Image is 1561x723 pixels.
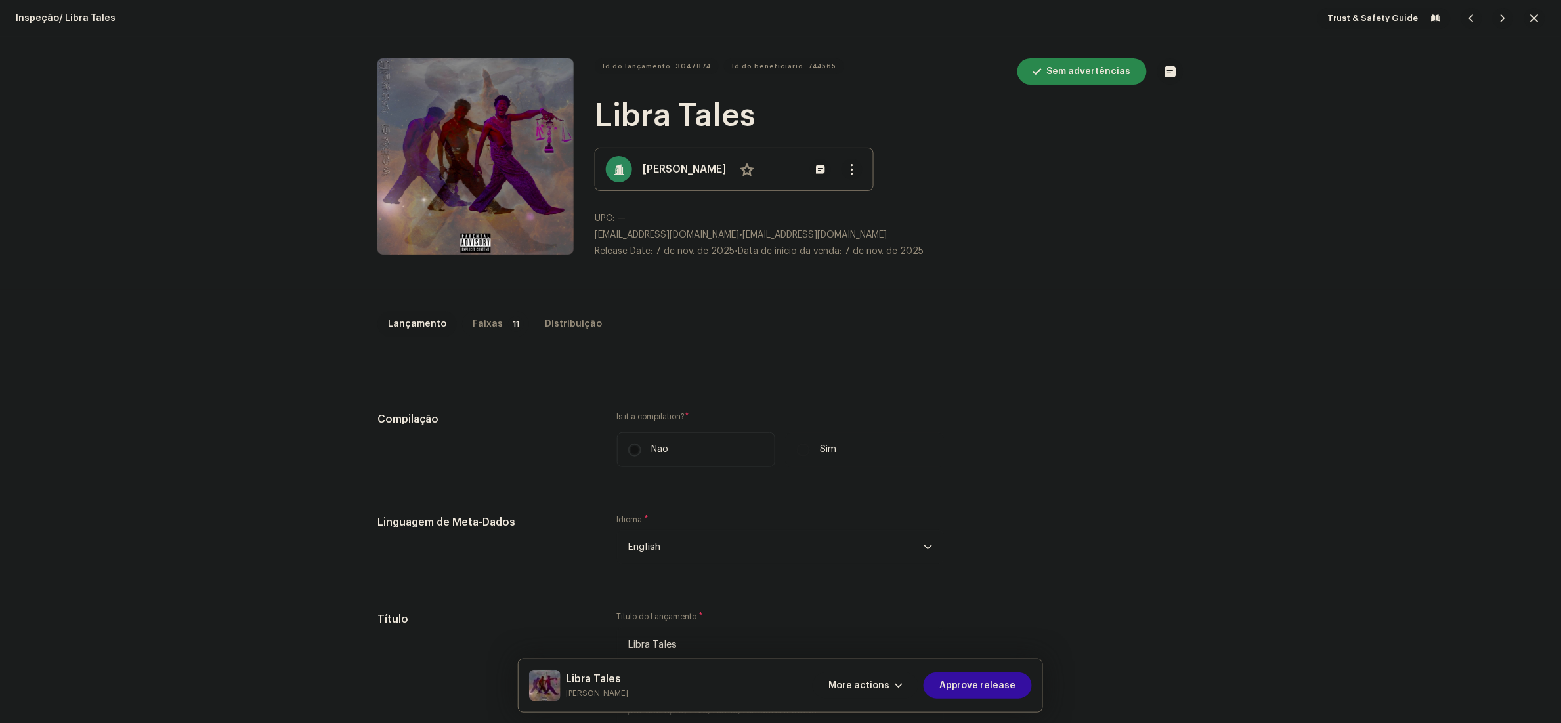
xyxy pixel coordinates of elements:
[377,411,596,427] h5: Compilação
[595,214,614,223] span: UPC:
[924,531,933,564] div: dropdown trigger
[603,53,711,79] span: Id do lançamento: 3047874
[529,670,561,701] img: dd265128-6c0e-4e57-8e8b-11206c6cfecc
[617,411,944,422] label: Is it a compilation?
[617,627,944,661] input: e.g. My Great Song
[595,58,719,74] button: Id do lançamento: 3047874
[617,214,626,223] span: —
[595,228,1184,242] p: •
[821,443,837,457] p: Sim
[628,531,924,564] span: English
[924,672,1032,699] button: Approve release
[652,443,669,457] p: Não
[813,672,918,699] button: More actions
[377,514,596,530] h5: Linguagem de Meta-Dados
[377,611,596,627] h5: Título
[643,161,726,177] strong: [PERSON_NAME]
[732,53,836,79] span: Id do beneficiário: 744565
[566,687,628,700] small: Libra Tales
[566,671,628,687] h5: Libra Tales
[595,95,1184,137] h1: Libra Tales
[738,247,842,256] span: Data de início da venda:
[545,311,602,337] div: Distribuição
[939,672,1016,699] span: Approve release
[595,247,738,256] span: •
[828,672,889,699] span: More actions
[617,514,649,525] label: Idioma
[655,247,735,256] span: 7 de nov. de 2025
[388,311,446,337] div: Lançamento
[595,230,739,239] span: [EMAIL_ADDRESS][DOMAIN_NAME]
[473,311,503,337] div: Faixas
[844,247,924,256] span: 7 de nov. de 2025
[508,316,524,332] p-badge: 11
[617,611,704,622] label: Título do Lançamento
[742,230,887,239] span: [EMAIL_ADDRESS][DOMAIN_NAME]
[595,247,652,256] span: Release Date:
[724,58,844,74] button: Id do beneficiário: 744565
